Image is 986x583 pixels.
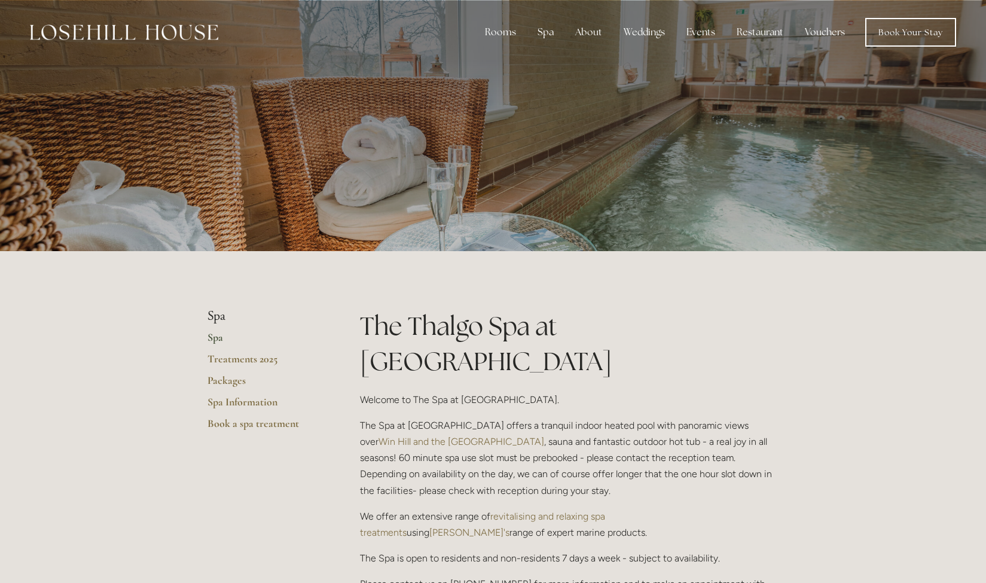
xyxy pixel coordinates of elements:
[30,25,218,40] img: Losehill House
[360,550,779,566] p: The Spa is open to residents and non-residents 7 days a week - subject to availability.
[475,20,526,44] div: Rooms
[614,20,674,44] div: Weddings
[207,352,322,374] a: Treatments 2025
[528,20,563,44] div: Spa
[207,331,322,352] a: Spa
[207,374,322,395] a: Packages
[360,392,779,408] p: Welcome to The Spa at [GEOGRAPHIC_DATA].
[677,20,725,44] div: Events
[360,508,779,541] p: We offer an extensive range of using range of expert marine products.
[207,417,322,438] a: Book a spa treatment
[207,395,322,417] a: Spa Information
[207,309,322,324] li: Spa
[865,18,956,47] a: Book Your Stay
[429,527,509,538] a: [PERSON_NAME]'s
[727,20,793,44] div: Restaurant
[378,436,544,447] a: Win Hill and the [GEOGRAPHIC_DATA]
[360,417,779,499] p: The Spa at [GEOGRAPHIC_DATA] offers a tranquil indoor heated pool with panoramic views over , sau...
[360,309,779,379] h1: The Thalgo Spa at [GEOGRAPHIC_DATA]
[795,20,854,44] a: Vouchers
[566,20,612,44] div: About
